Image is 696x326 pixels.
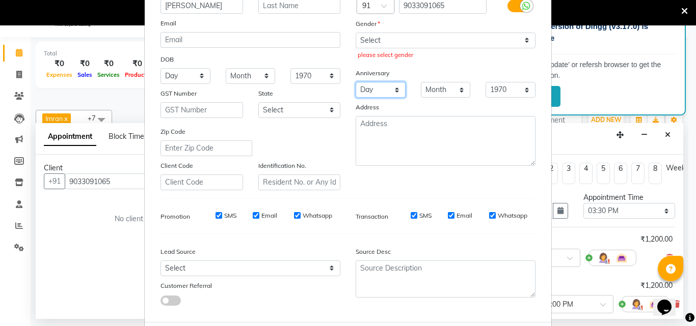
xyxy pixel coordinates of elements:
[160,127,185,136] label: Zip Code
[358,51,533,60] div: please select gender
[160,174,243,190] input: Client Code
[160,19,176,28] label: Email
[303,211,332,220] label: Whatsapp
[160,247,196,256] label: Lead Source
[160,32,340,48] input: Email
[160,281,212,290] label: Customer Referral
[356,19,380,28] label: Gender
[261,211,277,220] label: Email
[419,211,432,220] label: SMS
[224,211,236,220] label: SMS
[457,211,472,220] label: Email
[356,69,389,78] label: Anniversary
[160,89,197,98] label: GST Number
[498,211,527,220] label: Whatsapp
[356,103,379,112] label: Address
[356,212,388,221] label: Transaction
[160,102,243,118] input: GST Number
[258,161,306,170] label: Identification No.
[160,140,252,156] input: Enter Zip Code
[356,247,391,256] label: Source Desc
[160,161,193,170] label: Client Code
[160,212,190,221] label: Promotion
[258,174,341,190] input: Resident No. or Any Id
[258,89,273,98] label: State
[160,55,174,64] label: DOB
